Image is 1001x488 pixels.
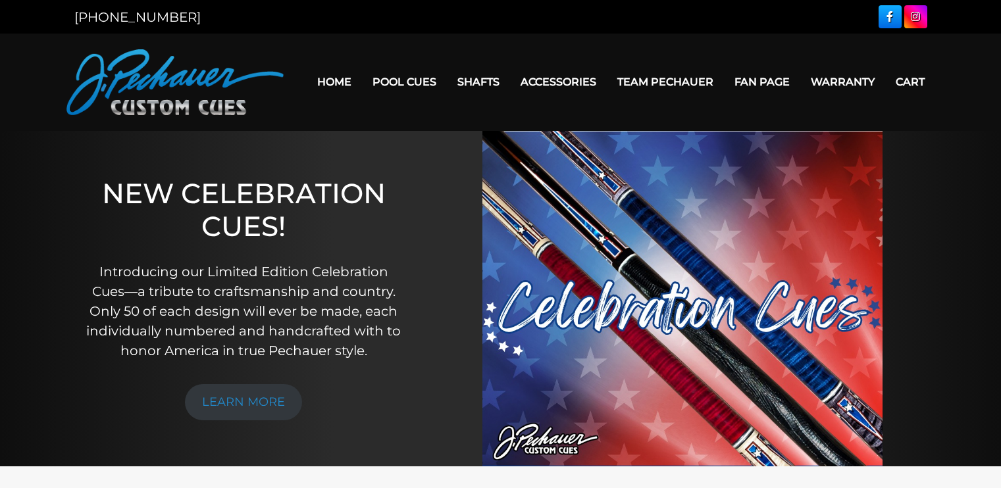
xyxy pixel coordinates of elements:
img: Pechauer Custom Cues [66,49,284,115]
h1: NEW CELEBRATION CUES! [82,177,405,243]
a: Cart [885,65,935,99]
a: Home [307,65,362,99]
a: Fan Page [724,65,800,99]
a: Shafts [447,65,510,99]
a: Accessories [510,65,607,99]
a: Pool Cues [362,65,447,99]
a: LEARN MORE [185,384,302,420]
p: Introducing our Limited Edition Celebration Cues—a tribute to craftsmanship and country. Only 50 ... [82,262,405,360]
a: [PHONE_NUMBER] [74,9,201,25]
a: Team Pechauer [607,65,724,99]
a: Warranty [800,65,885,99]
